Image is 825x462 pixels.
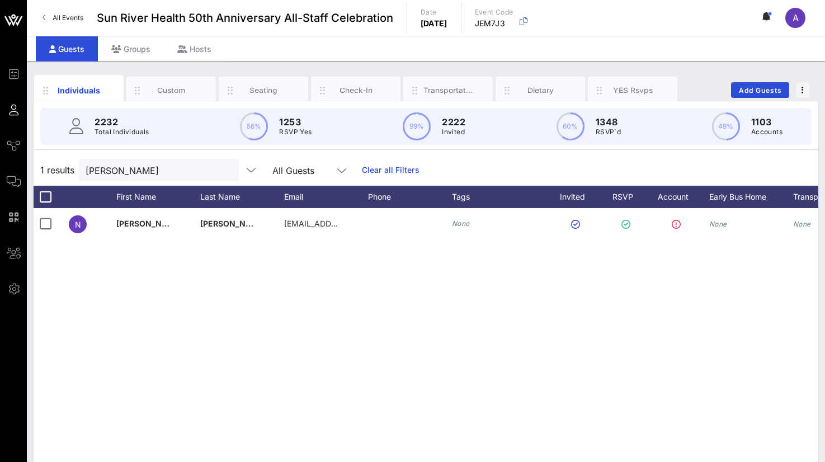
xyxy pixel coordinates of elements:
i: None [793,220,811,228]
div: All Guests [272,166,314,176]
span: [EMAIL_ADDRESS][DOMAIN_NAME] [284,219,419,228]
div: Account [648,186,709,208]
div: Custom [147,85,196,96]
span: Add Guests [738,86,782,95]
p: 1348 [596,115,621,129]
p: Event Code [475,7,513,18]
div: Dietary [516,85,565,96]
p: 2232 [95,115,149,129]
span: 1 results [40,163,74,177]
div: Tags [452,186,547,208]
div: Last Name [200,186,284,208]
p: 2222 [442,115,465,129]
p: JEM7J3 [475,18,513,29]
div: Early Bus Home [709,186,793,208]
div: Guests [36,36,98,62]
p: RSVP Yes [279,126,312,138]
p: Total Individuals [95,126,149,138]
p: Date [421,7,447,18]
i: None [709,220,727,228]
div: Seating [239,85,289,96]
span: N [75,220,81,229]
p: [DATE] [421,18,447,29]
div: RSVP [609,186,648,208]
div: A [785,8,805,28]
div: Check-In [331,85,381,96]
span: All Events [53,13,83,22]
div: Transportation [423,85,473,96]
div: Phone [368,186,452,208]
div: Groups [98,36,164,62]
a: Clear all Filters [362,164,419,176]
p: RSVP`d [596,126,621,138]
p: 1103 [751,115,782,129]
p: Accounts [751,126,782,138]
span: Sun River Health 50th Anniversary All-Staff Celebration [97,10,393,26]
div: Email [284,186,368,208]
div: Hosts [164,36,225,62]
div: Individuals [54,84,104,96]
i: None [452,219,470,228]
button: Add Guests [731,82,789,98]
span: [PERSON_NAME] [116,219,182,228]
div: All Guests [266,159,355,181]
a: All Events [36,9,90,27]
p: Invited [442,126,465,138]
div: First Name [116,186,200,208]
div: Invited [547,186,609,208]
div: YES Rsvps [608,85,658,96]
p: 1253 [279,115,312,129]
span: [PERSON_NAME] [200,219,266,228]
span: A [793,12,799,23]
